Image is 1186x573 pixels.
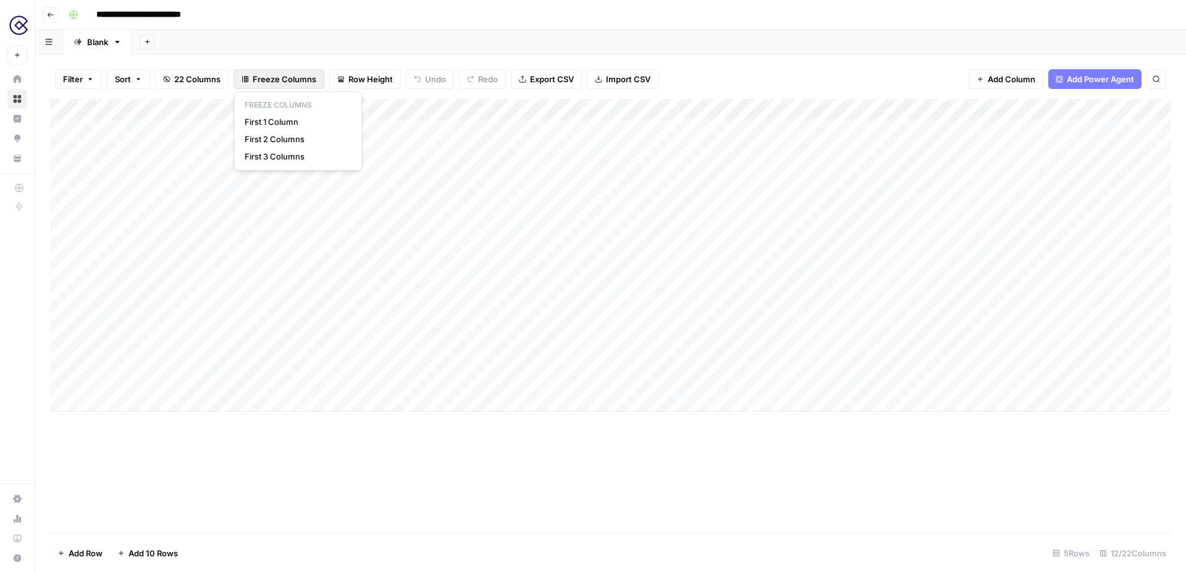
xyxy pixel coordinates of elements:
span: Add 10 Rows [128,547,178,559]
div: 12/22 Columns [1095,543,1171,563]
span: Add Row [69,547,103,559]
button: Import CSV [587,69,658,89]
span: Import CSV [606,73,650,85]
span: Export CSV [530,73,574,85]
span: Sort [115,73,131,85]
a: Opportunities [7,129,27,148]
span: Add Column [988,73,1035,85]
span: Undo [425,73,446,85]
a: Blank [63,30,132,54]
button: Row Height [329,69,401,89]
button: Filter [55,69,102,89]
a: Home [7,69,27,89]
button: 22 Columns [155,69,229,89]
button: Undo [406,69,454,89]
a: Usage [7,509,27,528]
button: Add Row [50,543,110,563]
span: Redo [478,73,498,85]
img: Contentsquare Logo [7,14,30,36]
span: Row Height [348,73,393,85]
span: Filter [63,73,83,85]
button: Help + Support [7,548,27,568]
span: First 1 Column [245,116,347,128]
span: First 2 Columns [245,133,347,145]
p: Freeze Columns [240,97,357,113]
div: Blank [87,36,108,48]
a: Your Data [7,148,27,168]
button: Workspace: Contentsquare [7,10,27,41]
span: First 3 Columns [245,150,347,163]
button: Add Column [969,69,1043,89]
button: Add 10 Rows [110,543,185,563]
button: Add Power Agent [1048,69,1142,89]
span: Freeze Columns [253,73,316,85]
button: Export CSV [511,69,582,89]
div: Freeze Columns [234,91,363,171]
button: Freeze Columns [233,69,324,89]
span: Add Power Agent [1067,73,1134,85]
a: Insights [7,109,27,129]
span: 22 Columns [174,73,221,85]
a: Learning Hub [7,528,27,548]
button: Redo [459,69,506,89]
a: Settings [7,489,27,509]
a: Browse [7,89,27,109]
button: Sort [107,69,150,89]
div: 5 Rows [1048,543,1095,563]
